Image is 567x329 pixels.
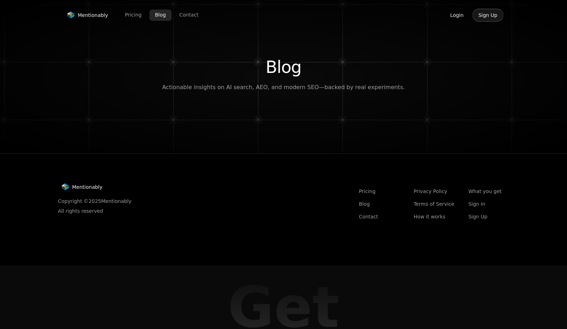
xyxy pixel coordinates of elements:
a: Pricing [119,10,147,20]
div: Copyright © 2025 Mentionably [58,198,132,205]
a: Pricing [359,188,399,195]
a: Blog [359,200,399,207]
a: Mentionably [58,182,105,192]
img: Mentionably logo [61,184,69,191]
button: Sign Up [472,8,503,22]
a: Terms of Service [414,200,454,207]
a: Contact [359,213,399,220]
div: All rights reserved [58,207,132,215]
span: Actionable insights on AI search, AEO, and modern SEO—backed by real experiments. [162,83,405,92]
button: Login [444,8,470,22]
a: Blog [149,10,172,20]
a: Privacy Policy [414,188,454,195]
span: Mentionably [72,184,103,191]
span: Blog [266,56,301,77]
a: Sign Up [468,213,509,220]
a: What you get [468,188,509,195]
img: Mentionably logo [67,12,75,19]
a: Mentionably [64,10,111,20]
a: Sign In [468,200,509,207]
span: Mentionably [78,12,108,19]
a: How it works [414,213,454,220]
a: Contact [174,10,204,20]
